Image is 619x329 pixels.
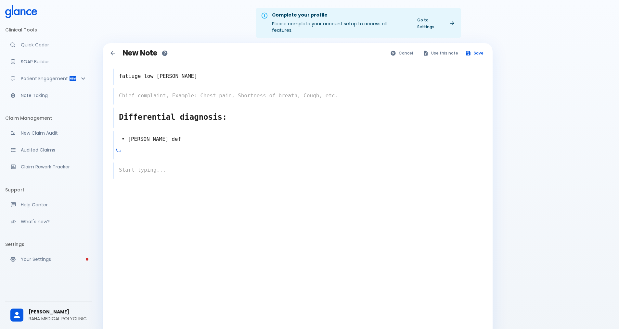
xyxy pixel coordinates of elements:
[114,70,482,83] textarea: fatiuge low [PERSON_NAME]
[5,22,92,38] li: Clinical Tools
[160,48,170,58] button: How to use notes
[21,218,87,225] p: What's new?
[5,237,92,252] li: Settings
[29,309,87,315] span: [PERSON_NAME]
[114,109,482,126] textarea: Differential diagnosis:
[21,201,87,208] p: Help Center
[123,49,157,57] h1: New Note
[5,38,92,52] a: Moramiz: Find ICD10AM codes instantly
[5,110,92,126] li: Claim Management
[21,164,87,170] p: Claim Rework Tracker
[413,15,458,31] a: Go to Settings
[5,71,92,86] div: Patient Reports & Referrals
[272,10,408,36] div: Please complete your account setup to access all features.
[5,55,92,69] a: Docugen: Compose a clinical documentation in seconds
[5,198,92,212] a: Get help from our support team
[21,42,87,48] p: Quick Coder
[387,48,417,58] button: Cancel and go back to notes
[114,132,482,147] textarea: • [PERSON_NAME] def
[462,48,487,58] button: Save note
[272,12,408,19] div: Complete your profile
[5,182,92,198] li: Support
[5,252,92,266] a: Please complete account setup
[108,48,118,58] button: Back to notes
[419,48,462,58] button: Use this note for Quick Coder, SOAP Builder, Patient Report
[21,256,87,262] p: Your Settings
[21,130,87,136] p: New Claim Audit
[5,304,92,326] div: [PERSON_NAME]RAHA MEDICAL POLYCLINIC
[5,88,92,103] a: Advanced note-taking
[21,92,87,99] p: Note Taking
[5,126,92,140] a: Audit a new claim
[21,58,87,65] p: SOAP Builder
[21,75,69,82] p: Patient Engagement
[29,315,87,322] p: RAHA MEDICAL POLYCLINIC
[5,160,92,174] a: Monitor progress of claim corrections
[5,143,92,157] a: View audited claims
[5,214,92,229] div: Recent updates and feature releases
[21,147,87,153] p: Audited Claims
